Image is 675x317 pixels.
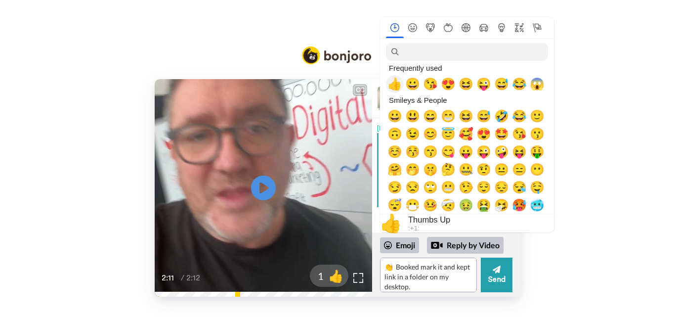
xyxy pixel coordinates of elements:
[427,237,504,254] div: Reply by Video
[302,46,371,64] img: Bonjoro Logo
[372,118,520,133] div: [PERSON_NAME]
[481,258,512,292] button: Send
[186,272,204,284] span: 2:12
[380,258,477,292] textarea: 👏 Booked mark it and kept link in a folder on my desktop.
[181,272,184,284] span: /
[378,87,401,110] img: Profile Image
[354,85,366,95] div: CC
[380,237,419,253] div: Emoji
[431,239,443,251] div: Reply by Video
[310,269,324,283] span: 1
[310,265,348,287] button: 1👍
[162,272,179,284] span: 2:11
[324,268,348,284] span: 👍
[372,211,520,247] div: Send [PERSON_NAME] a reply.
